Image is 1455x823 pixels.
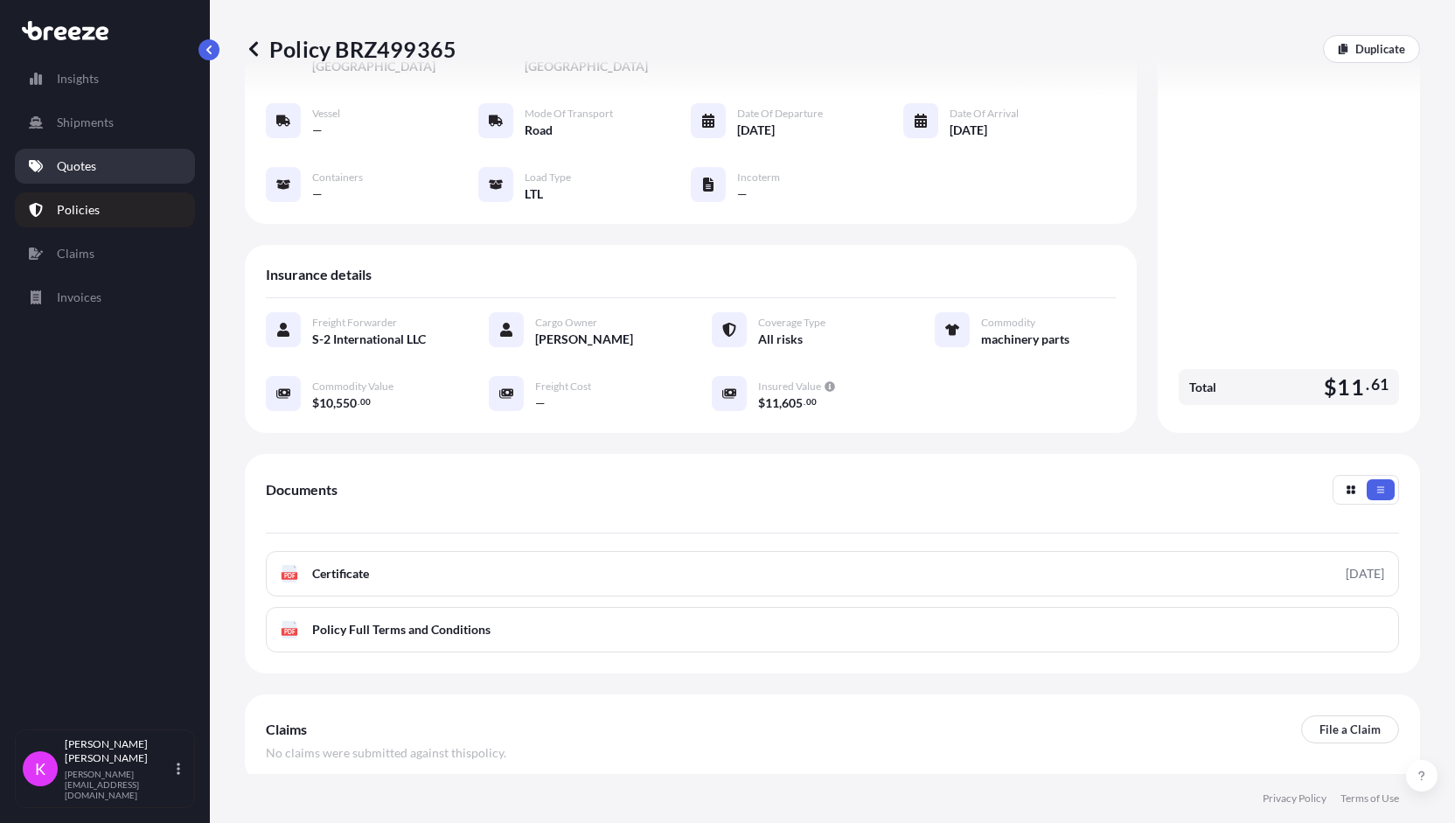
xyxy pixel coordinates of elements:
[65,737,173,765] p: [PERSON_NAME] [PERSON_NAME]
[312,380,393,394] span: Commodity Value
[312,171,363,185] span: Containers
[535,380,591,394] span: Freight Cost
[65,769,173,800] p: [PERSON_NAME][EMAIL_ADDRESS][DOMAIN_NAME]
[284,573,296,579] text: PDF
[266,551,1399,596] a: PDFCertificate[DATE]
[312,565,369,582] span: Certificate
[15,280,195,315] a: Invoices
[312,122,323,139] span: —
[266,607,1399,652] a: PDFPolicy Full Terms and Conditions
[1324,376,1337,398] span: $
[245,35,456,63] p: Policy BRZ499365
[266,721,307,738] span: Claims
[1346,565,1384,582] div: [DATE]
[336,397,357,409] span: 550
[57,157,96,175] p: Quotes
[312,397,319,409] span: $
[15,105,195,140] a: Shipments
[57,70,99,87] p: Insights
[806,399,817,405] span: 00
[312,331,426,348] span: S-2 International LLC
[525,107,613,121] span: Mode of Transport
[1366,380,1369,390] span: .
[525,122,553,139] span: Road
[312,316,397,330] span: Freight Forwarder
[57,114,114,131] p: Shipments
[1301,715,1399,743] a: File a Claim
[15,192,195,227] a: Policies
[266,744,506,762] span: No claims were submitted against this policy .
[950,122,987,139] span: [DATE]
[57,245,94,262] p: Claims
[312,621,491,638] span: Policy Full Terms and Conditions
[358,399,359,405] span: .
[981,316,1035,330] span: Commodity
[1189,379,1216,396] span: Total
[737,171,780,185] span: Incoterm
[1340,792,1399,806] a: Terms of Use
[535,331,633,348] span: [PERSON_NAME]
[525,171,571,185] span: Load Type
[779,397,782,409] span: ,
[333,397,336,409] span: ,
[758,316,825,330] span: Coverage Type
[312,107,340,121] span: Vessel
[782,397,803,409] span: 605
[57,289,101,306] p: Invoices
[758,397,765,409] span: $
[535,394,546,412] span: —
[319,397,333,409] span: 10
[284,629,296,635] text: PDF
[758,380,821,394] span: Insured Value
[981,331,1069,348] span: machinery parts
[1355,40,1405,58] p: Duplicate
[535,316,597,330] span: Cargo Owner
[1371,380,1389,390] span: 61
[15,236,195,271] a: Claims
[15,61,195,96] a: Insights
[57,201,100,219] p: Policies
[15,149,195,184] a: Quotes
[1319,721,1381,738] p: File a Claim
[1337,376,1363,398] span: 11
[35,760,45,778] span: K
[765,397,779,409] span: 11
[312,185,323,203] span: —
[804,399,805,405] span: .
[737,122,775,139] span: [DATE]
[360,399,371,405] span: 00
[737,107,823,121] span: Date of Departure
[737,185,748,203] span: —
[950,107,1019,121] span: Date of Arrival
[758,331,803,348] span: All risks
[525,185,543,203] span: LTL
[1323,35,1420,63] a: Duplicate
[266,266,372,283] span: Insurance details
[1263,792,1326,806] a: Privacy Policy
[266,481,338,499] span: Documents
